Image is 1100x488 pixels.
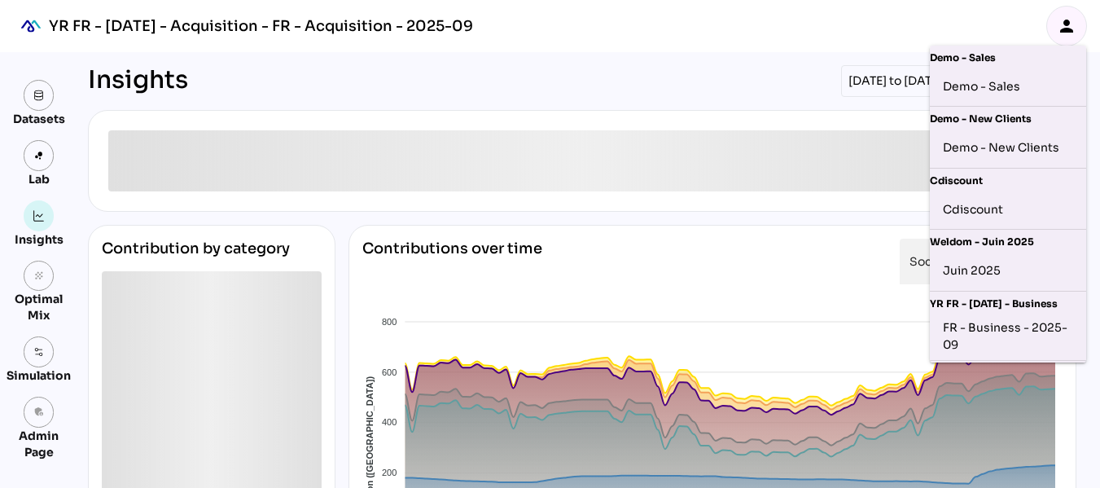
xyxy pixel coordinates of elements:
div: Insights [15,231,64,248]
img: data.svg [33,90,45,101]
div: Contributions over time [362,239,542,284]
tspan: 600 [382,367,397,377]
tspan: 200 [382,468,397,477]
div: Simulation [7,367,71,384]
div: Insights [88,65,188,97]
div: Lab [21,171,57,187]
tspan: 800 [382,317,397,327]
div: Juin 2025 [943,258,1073,284]
div: Demo - New Clients [930,107,1086,128]
img: settings.svg [33,346,45,358]
div: Cdiscount [930,169,1086,190]
div: Demo - New Clients [943,135,1073,161]
img: lab.svg [33,150,45,161]
div: Admin Page [7,428,71,460]
div: Cdiscount [943,196,1073,222]
div: FR - Business - 2025-09 [943,319,1073,354]
i: grain [33,270,45,282]
tspan: 400 [382,417,397,427]
div: YR FR - [DATE] - Acquisition - FR - Acquisition - 2025-09 [49,16,473,36]
i: person [1057,16,1076,36]
div: Optimal Mix [7,291,71,323]
div: mediaROI [13,8,49,44]
div: YR FR - [DATE] - Business [930,292,1086,313]
i: admin_panel_settings [33,407,45,418]
div: Demo - Sales [930,46,1086,67]
div: YR FR - [DATE] - Acquisition [930,361,1086,382]
img: graph.svg [33,210,45,222]
div: Contribution by category [102,239,322,271]
div: Demo - Sales [943,73,1073,99]
span: Social [909,254,945,269]
div: [DATE] to [DATE] [841,65,949,97]
div: Weldom - Juin 2025 [930,230,1086,251]
div: Datasets [13,111,65,127]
